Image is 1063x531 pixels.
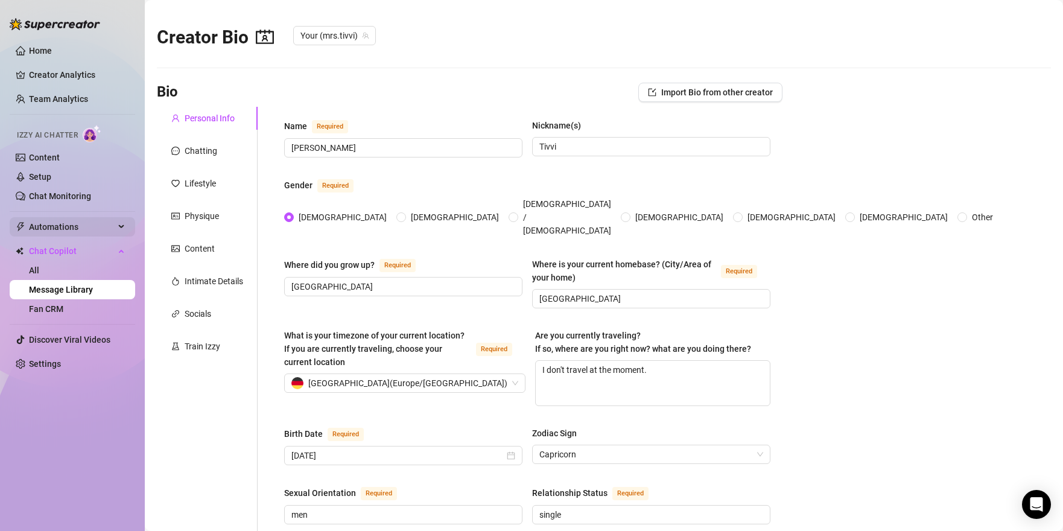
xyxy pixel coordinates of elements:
span: [DEMOGRAPHIC_DATA] [855,211,953,224]
span: picture [171,244,180,253]
span: Required [312,120,348,133]
span: fire [171,277,180,285]
img: AI Chatter [83,125,101,142]
span: [DEMOGRAPHIC_DATA] / [DEMOGRAPHIC_DATA] [518,197,616,237]
label: Name [284,119,361,133]
h3: Bio [157,83,178,102]
span: import [648,88,656,97]
input: Birth Date [291,449,504,462]
span: message [171,147,180,155]
span: Chat Copilot [29,241,115,261]
a: Creator Analytics [29,65,125,84]
div: Name [284,119,307,133]
span: Required [317,179,354,192]
div: Personal Info [185,112,235,125]
div: Relationship Status [532,486,608,500]
span: [DEMOGRAPHIC_DATA] [406,211,504,224]
div: Nickname(s) [532,119,581,132]
span: link [171,310,180,318]
span: Required [721,265,757,278]
span: thunderbolt [16,222,25,232]
input: Nickname(s) [539,140,761,153]
div: Birth Date [284,427,323,440]
a: Chat Monitoring [29,191,91,201]
div: Physique [185,209,219,223]
span: [DEMOGRAPHIC_DATA] [743,211,840,224]
h2: Creator Bio [157,26,274,49]
img: de [291,377,303,389]
input: Where is your current homebase? (City/Area of your home) [539,292,761,305]
div: Where is your current homebase? (City/Area of your home) [532,258,716,284]
div: Zodiac Sign [532,427,577,440]
span: Required [476,343,512,356]
a: Content [29,153,60,162]
div: Train Izzy [185,340,220,353]
label: Nickname(s) [532,119,589,132]
a: Fan CRM [29,304,63,314]
span: Izzy AI Chatter [17,130,78,141]
span: Are you currently traveling? If so, where are you right now? what are you doing there? [535,331,751,354]
div: Chatting [185,144,217,157]
div: Intimate Details [185,275,243,288]
div: Socials [185,307,211,320]
span: experiment [171,342,180,351]
span: Capricorn [539,445,763,463]
label: Gender [284,178,367,192]
div: Gender [284,179,313,192]
input: Relationship Status [539,508,761,521]
span: team [362,32,369,39]
span: Required [328,428,364,441]
a: All [29,265,39,275]
a: Settings [29,359,61,369]
label: Sexual Orientation [284,486,410,500]
label: Birth Date [284,427,377,441]
img: logo-BBDzfeDw.svg [10,18,100,30]
div: Open Intercom Messenger [1022,490,1051,519]
span: heart [171,179,180,188]
a: Team Analytics [29,94,88,104]
div: Content [185,242,215,255]
span: Automations [29,217,115,237]
span: contacts [256,28,274,46]
span: user [171,114,180,122]
a: Setup [29,172,51,182]
span: [DEMOGRAPHIC_DATA] [630,211,728,224]
label: Where is your current homebase? (City/Area of your home) [532,258,770,284]
label: Relationship Status [532,486,662,500]
input: Name [291,141,513,154]
span: Required [361,487,397,500]
span: Your (mrs.tivvi) [300,27,369,45]
div: Sexual Orientation [284,486,356,500]
a: Message Library [29,285,93,294]
div: Lifestyle [185,177,216,190]
textarea: I don't travel at the moment. [536,361,770,405]
input: Sexual Orientation [291,508,513,521]
span: idcard [171,212,180,220]
span: Required [612,487,649,500]
img: Chat Copilot [16,247,24,255]
div: Where did you grow up? [284,258,375,272]
span: [DEMOGRAPHIC_DATA] [294,211,392,224]
a: Home [29,46,52,56]
span: What is your timezone of your current location? If you are currently traveling, choose your curre... [284,331,465,367]
button: Import Bio from other creator [638,83,782,102]
input: Where did you grow up? [291,280,513,293]
span: Required [379,259,416,272]
label: Zodiac Sign [532,427,585,440]
span: Import Bio from other creator [661,87,773,97]
span: [GEOGRAPHIC_DATA] ( Europe/[GEOGRAPHIC_DATA] ) [308,374,507,392]
span: Other [967,211,998,224]
a: Discover Viral Videos [29,335,110,345]
label: Where did you grow up? [284,258,429,272]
